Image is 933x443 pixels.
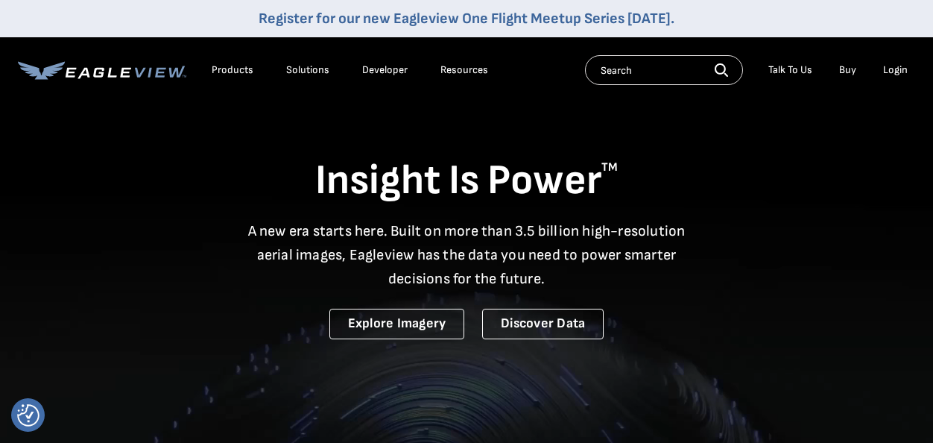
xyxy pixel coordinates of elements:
[17,404,39,427] img: Revisit consent button
[585,55,743,85] input: Search
[17,404,39,427] button: Consent Preferences
[259,10,674,28] a: Register for our new Eagleview One Flight Meetup Series [DATE].
[601,160,618,175] sup: TM
[362,63,408,77] a: Developer
[18,155,915,207] h1: Insight Is Power
[238,219,695,291] p: A new era starts here. Built on more than 3.5 billion high-resolution aerial images, Eagleview ha...
[212,63,253,77] div: Products
[839,63,856,77] a: Buy
[482,309,604,339] a: Discover Data
[329,309,465,339] a: Explore Imagery
[286,63,329,77] div: Solutions
[883,63,908,77] div: Login
[768,63,812,77] div: Talk To Us
[440,63,488,77] div: Resources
